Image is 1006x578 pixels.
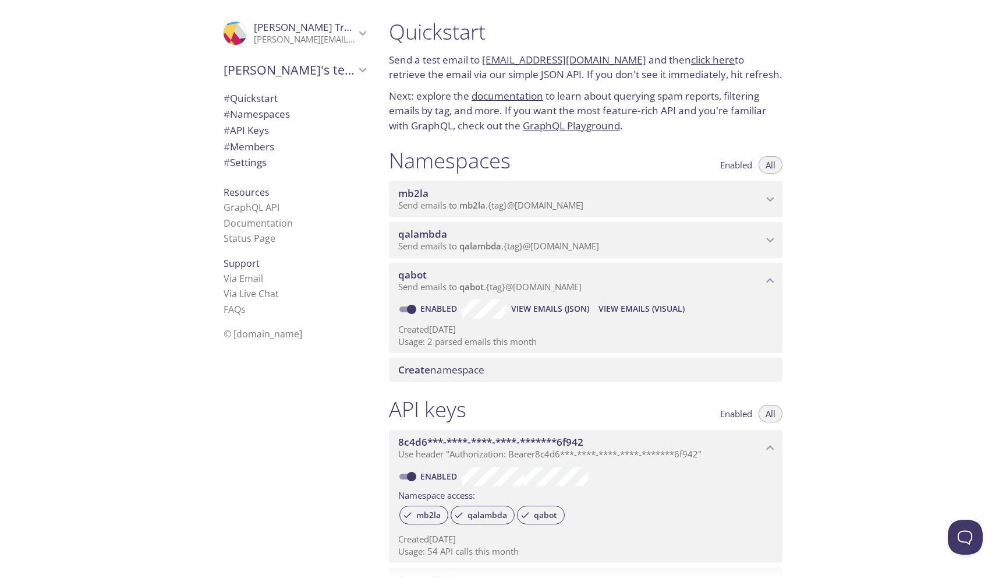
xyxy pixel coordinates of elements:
[254,20,356,34] span: [PERSON_NAME] Tran
[389,263,782,299] div: qabot namespace
[224,303,246,316] a: FAQ
[389,396,466,422] h1: API keys
[506,299,594,318] button: View Emails (JSON)
[399,506,448,524] div: mb2la
[254,34,355,45] p: [PERSON_NAME][EMAIL_ADDRESS][PERSON_NAME][DOMAIN_NAME]
[398,199,583,211] span: Send emails to . {tag} @[DOMAIN_NAME]
[398,268,427,281] span: qabot
[224,124,269,137] span: API Keys
[389,181,782,217] div: mb2la namespace
[523,119,620,132] a: GraphQL Playground
[389,19,782,45] h1: Quickstart
[398,486,475,503] label: Namespace access:
[241,303,246,316] span: s
[409,510,448,520] span: mb2la
[224,91,230,105] span: #
[214,55,375,85] div: Chris's team
[214,139,375,155] div: Members
[398,363,430,376] span: Create
[419,471,462,482] a: Enabled
[389,358,782,382] div: Create namespace
[713,405,759,422] button: Enabled
[224,232,275,245] a: Status Page
[389,52,782,82] p: Send a test email to and then to retrieve the email via our simple JSON API. If you don't see it ...
[224,140,230,153] span: #
[517,506,565,524] div: qabot
[224,156,230,169] span: #
[713,156,759,174] button: Enabled
[214,14,375,52] div: Chris Tran
[472,89,543,103] a: documentation
[598,302,685,316] span: View Emails (Visual)
[398,363,484,376] span: namespace
[948,520,983,555] iframe: Help Scout Beacon - Open
[389,147,511,174] h1: Namespaces
[398,240,599,252] span: Send emails to . {tag} @[DOMAIN_NAME]
[459,281,484,292] span: qabot
[224,91,278,105] span: Quickstart
[594,299,689,318] button: View Emails (Visual)
[224,327,302,340] span: © [DOMAIN_NAME]
[389,222,782,258] div: qalambda namespace
[224,62,355,78] span: [PERSON_NAME]'s team
[214,122,375,139] div: API Keys
[214,106,375,122] div: Namespaces
[224,140,274,153] span: Members
[451,506,515,524] div: qalambda
[224,124,230,137] span: #
[214,90,375,107] div: Quickstart
[224,272,263,285] a: Via Email
[224,156,267,169] span: Settings
[224,217,293,230] a: Documentation
[224,201,279,214] a: GraphQL API
[511,302,589,316] span: View Emails (JSON)
[759,405,782,422] button: All
[389,89,782,133] p: Next: explore the to learn about querying spam reports, filtering emails by tag, and more. If you...
[398,545,773,558] p: Usage: 54 API calls this month
[398,227,447,241] span: qalambda
[482,53,646,66] a: [EMAIL_ADDRESS][DOMAIN_NAME]
[224,107,290,121] span: Namespaces
[398,186,428,200] span: mb2la
[398,533,773,545] p: Created [DATE]
[224,186,270,199] span: Resources
[419,303,462,314] a: Enabled
[398,323,773,336] p: Created [DATE]
[224,107,230,121] span: #
[224,257,260,270] span: Support
[759,156,782,174] button: All
[691,53,735,66] a: click here
[214,154,375,171] div: Team Settings
[224,287,279,300] a: Via Live Chat
[527,510,564,520] span: qabot
[461,510,514,520] span: qalambda
[398,281,582,292] span: Send emails to . {tag} @[DOMAIN_NAME]
[459,199,486,211] span: mb2la
[398,336,773,348] p: Usage: 2 parsed emails this month
[459,240,501,252] span: qalambda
